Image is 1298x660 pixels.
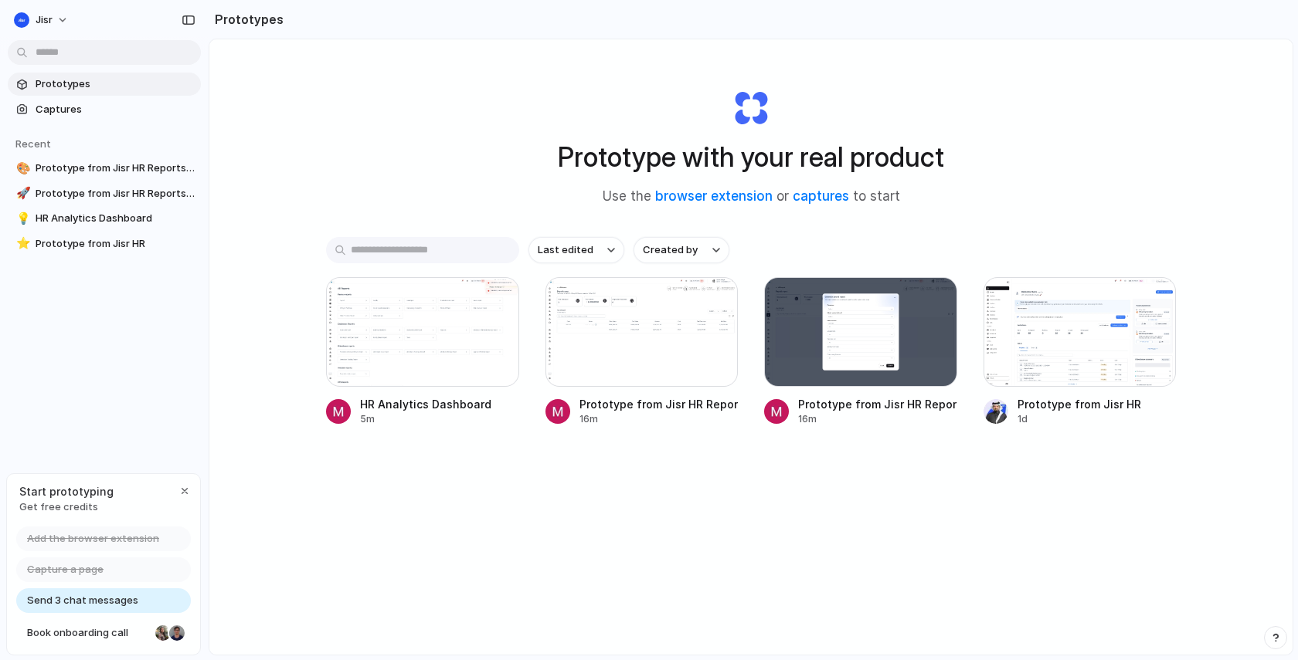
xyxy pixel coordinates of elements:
[36,12,53,28] span: Jisr
[36,186,195,201] span: Prototype from Jisr HR Reports v2
[579,412,739,426] div: 16m
[16,160,27,178] div: 🎨
[36,161,195,176] span: Prototype from Jisr HR Reports v3
[798,412,957,426] div: 16m
[14,211,29,226] button: 💡
[360,412,491,426] div: 5m
[545,277,739,426] a: Prototype from Jisr HR Reports v3Prototype from Jisr HR Reports v316m
[326,277,519,426] a: HR Analytics DashboardHR Analytics Dashboard5m
[984,277,1177,426] a: Prototype from Jisr HRPrototype from Jisr HR1d
[16,210,27,228] div: 💡
[36,76,195,92] span: Prototypes
[528,237,624,263] button: Last edited
[643,242,698,258] span: Created by
[14,161,29,176] button: 🎨
[27,625,149,641] span: Book onboarding call
[1018,412,1141,426] div: 1d
[14,236,29,252] button: ⭐
[538,242,593,258] span: Last edited
[36,211,195,226] span: HR Analytics Dashboard
[8,182,201,205] a: 🚀Prototype from Jisr HR Reports v2
[8,207,201,230] a: 💡HR Analytics Dashboard
[8,73,201,96] a: Prototypes
[19,483,114,499] span: Start prototyping
[764,277,957,426] a: Prototype from Jisr HR Reports v2Prototype from Jisr HR Reports v216m
[168,624,186,642] div: Christian Iacullo
[8,8,76,32] button: Jisr
[1018,396,1141,412] div: Prototype from Jisr HR
[579,396,739,412] div: Prototype from Jisr HR Reports v3
[8,157,201,180] a: 🎨Prototype from Jisr HR Reports v3
[634,237,729,263] button: Created by
[360,396,491,412] div: HR Analytics Dashboard
[655,188,773,204] a: browser extension
[36,102,195,117] span: Captures
[8,232,201,256] a: ⭐Prototype from Jisr HR
[603,187,900,207] span: Use the or to start
[793,188,849,204] a: captures
[27,531,159,547] span: Add the browser extension
[798,396,957,412] div: Prototype from Jisr HR Reports v2
[19,499,114,515] span: Get free credits
[16,235,27,252] div: ⭐
[27,593,138,608] span: Send 3 chat messages
[15,137,51,150] span: Recent
[16,184,27,202] div: 🚀
[558,137,944,178] h1: Prototype with your real product
[8,98,201,121] a: Captures
[209,10,284,29] h2: Prototypes
[14,186,29,201] button: 🚀
[154,624,172,642] div: Nicole Kubica
[27,562,104,577] span: Capture a page
[16,621,191,645] a: Book onboarding call
[36,236,195,252] span: Prototype from Jisr HR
